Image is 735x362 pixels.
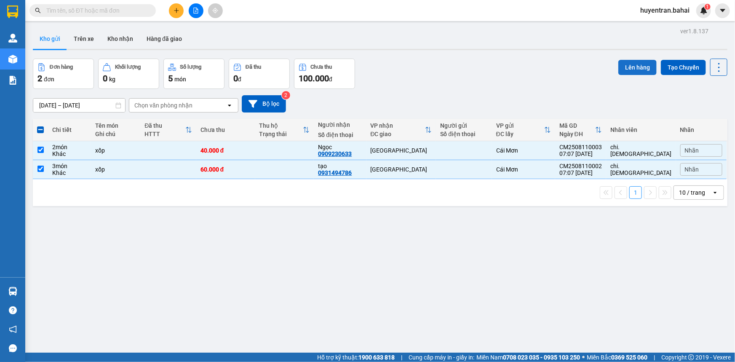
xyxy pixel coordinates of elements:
div: chi.bahai [610,163,672,176]
div: Cái Mơn [496,147,551,154]
button: Trên xe [67,29,101,49]
span: Lên hàng thành công. [344,9,401,16]
div: ver 1.8.137 [680,27,708,36]
span: check-circle [334,9,341,16]
strong: 0369 525 060 [611,354,647,361]
span: message [9,344,17,352]
div: HTTT [144,131,185,137]
span: | [654,353,655,362]
div: VP nhận [371,122,425,129]
span: 100.000 [299,73,329,83]
div: Đã thu [144,122,185,129]
button: plus [169,3,184,18]
span: 2 [37,73,42,83]
img: icon-new-feature [700,7,708,14]
div: tạo [318,163,362,169]
span: Hỗ trợ kỹ thuật: [317,353,395,362]
div: Số điện thoại [440,131,487,137]
button: Số lượng5món [163,59,225,89]
button: Khối lượng0kg [98,59,159,89]
div: xốp [95,166,136,173]
div: Tên món [95,122,136,129]
div: Chưa thu [311,64,332,70]
span: Cung cấp máy in - giấy in: [409,353,474,362]
div: Nhân viên [610,126,672,133]
span: 1 [706,4,709,10]
div: Khác [52,169,87,176]
svg: open [226,102,233,109]
div: ĐC lấy [496,131,544,137]
sup: 2 [282,91,290,99]
div: 3 món [52,163,87,169]
span: Miền Bắc [587,353,647,362]
span: | [401,353,402,362]
div: 10 / trang [679,188,705,197]
span: plus [174,8,179,13]
input: Tìm tên, số ĐT hoặc mã đơn [46,6,146,15]
div: VP gửi [496,122,544,129]
div: Người gửi [440,122,487,129]
th: Toggle SortBy [140,119,196,141]
div: chi.bahai [610,144,672,157]
strong: 0708 023 035 - 0935 103 250 [503,354,580,361]
div: Trạng thái [259,131,303,137]
div: Chưa thu [200,126,251,133]
img: warehouse-icon [8,34,17,43]
button: Hàng đã giao [140,29,189,49]
span: huyentran.bahai [633,5,696,16]
div: 40.000 đ [200,147,251,154]
div: 0909230633 [318,150,352,157]
span: đ [238,76,241,83]
div: Số lượng [180,64,202,70]
span: kg [109,76,115,83]
span: caret-down [719,7,727,14]
span: notification [9,325,17,333]
span: file-add [193,8,199,13]
div: Số điện thoại [318,131,362,138]
button: Đã thu0đ [229,59,290,89]
div: Thu hộ [259,122,303,129]
button: Tạo Chuyến [661,60,706,75]
span: copyright [688,354,694,360]
div: Đơn hàng [50,64,73,70]
th: Toggle SortBy [492,119,555,141]
div: 0931494786 [318,169,352,176]
div: 60.000 đ [200,166,251,173]
span: ⚪️ [582,356,585,359]
button: Lên hàng [618,60,657,75]
button: caret-down [715,3,730,18]
svg: open [712,189,719,196]
div: Khối lượng [115,64,141,70]
input: Select a date range. [33,99,125,112]
button: Kho nhận [101,29,140,49]
button: Đơn hàng2đơn [33,59,94,89]
button: Bộ lọc [242,95,286,113]
div: Ghi chú [95,131,136,137]
button: Chưa thu100.000đ [294,59,355,89]
img: logo-vxr [7,5,18,18]
button: aim [208,3,223,18]
th: Toggle SortBy [555,119,606,141]
span: đ [329,76,332,83]
div: CM2508110002 [559,163,602,169]
img: warehouse-icon [8,55,17,64]
span: món [174,76,186,83]
span: Nhãn [685,166,699,173]
span: 0 [233,73,238,83]
div: CM2508110003 [559,144,602,150]
div: Đã thu [246,64,261,70]
div: xốp [95,147,136,154]
div: ĐC giao [371,131,425,137]
th: Toggle SortBy [366,119,436,141]
span: search [35,8,41,13]
span: 5 [168,73,173,83]
div: Khác [52,150,87,157]
strong: 1900 633 818 [358,354,395,361]
div: 2 món [52,144,87,150]
div: [GEOGRAPHIC_DATA] [371,166,432,173]
img: solution-icon [8,76,17,85]
div: Ngày ĐH [559,131,595,137]
span: Nhãn [685,147,699,154]
sup: 1 [705,4,711,10]
span: đơn [44,76,54,83]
